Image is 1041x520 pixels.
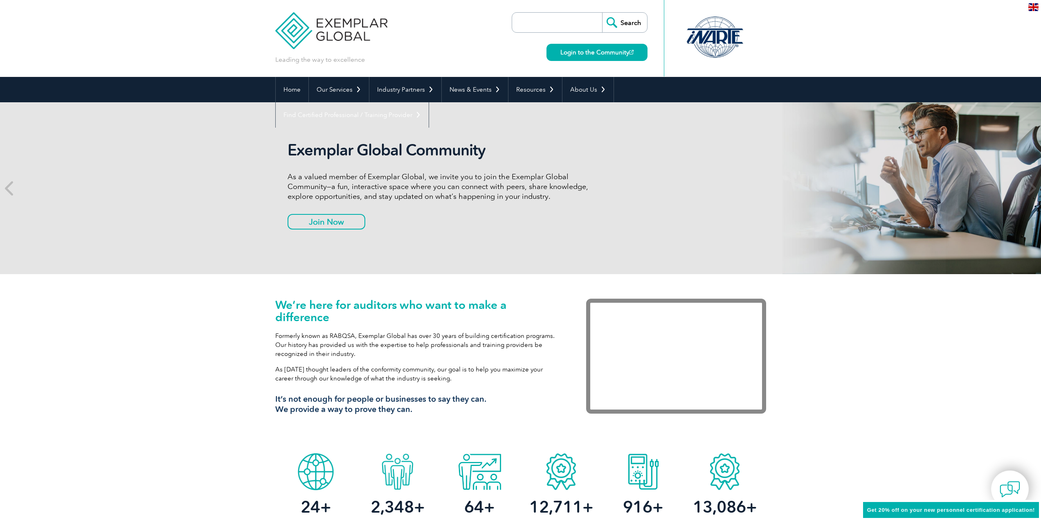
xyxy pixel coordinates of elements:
span: 13,086 [693,497,746,517]
h3: It’s not enough for people or businesses to say they can. We provide a way to prove they can. [275,394,562,414]
span: 24 [301,497,320,517]
input: Search [602,13,647,32]
p: Leading the way to excellence [275,55,365,64]
p: As a valued member of Exemplar Global, we invite you to join the Exemplar Global Community—a fun,... [288,172,594,201]
iframe: Exemplar Global: Working together to make a difference [586,299,766,414]
span: 2,348 [371,497,414,517]
a: Home [276,77,308,102]
a: Our Services [309,77,369,102]
a: Find Certified Professional / Training Provider [276,102,429,128]
img: en [1028,3,1039,11]
h2: + [438,500,520,513]
h2: + [275,500,357,513]
h1: We’re here for auditors who want to make a difference [275,299,562,323]
p: As [DATE] thought leaders of the conformity community, our goal is to help you maximize your care... [275,365,562,383]
h2: Exemplar Global Community [288,141,594,160]
h2: + [602,500,684,513]
span: 916 [623,497,652,517]
a: Resources [508,77,562,102]
span: Get 20% off on your new personnel certification application! [867,507,1035,513]
a: Industry Partners [369,77,441,102]
a: News & Events [442,77,508,102]
h2: + [520,500,602,513]
span: 64 [464,497,484,517]
h2: + [357,500,438,513]
a: Login to the Community [546,44,648,61]
p: Formerly known as RABQSA, Exemplar Global has over 30 years of building certification programs. O... [275,331,562,358]
a: About Us [562,77,614,102]
img: contact-chat.png [1000,479,1020,500]
h2: + [684,500,766,513]
span: 12,711 [529,497,582,517]
img: open_square.png [629,50,634,54]
a: Join Now [288,214,365,230]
